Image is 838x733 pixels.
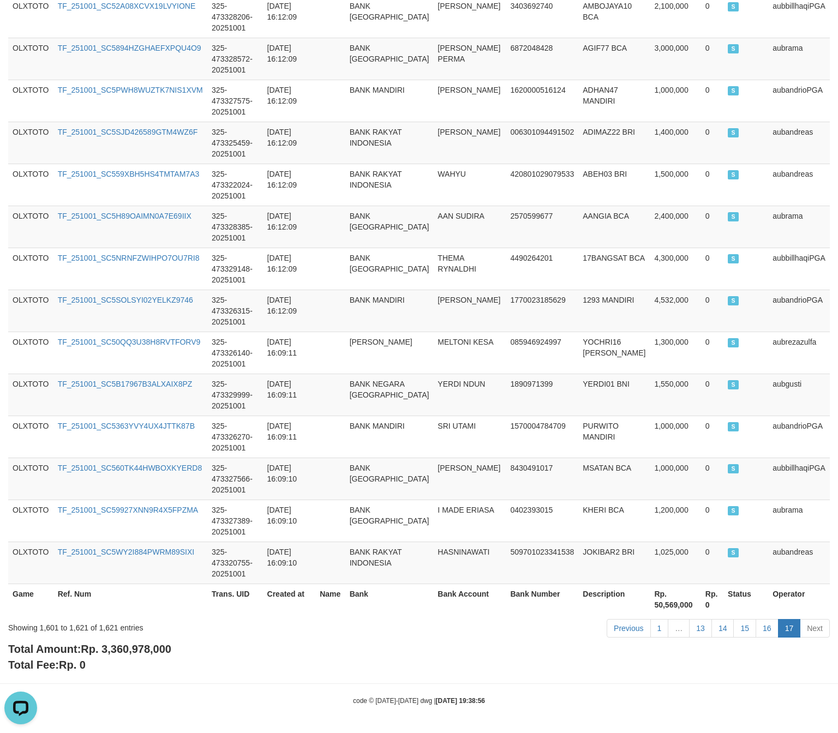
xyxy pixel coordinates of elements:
td: [DATE] 16:12:09 [263,80,316,122]
td: OLXTOTO [8,206,53,248]
td: 4,532,000 [650,290,701,332]
td: 6872048428 [506,38,578,80]
b: Total Amount: [8,643,171,655]
td: [DATE] 16:12:09 [263,248,316,290]
td: [DATE] 16:12:09 [263,38,316,80]
td: aubrama [768,206,830,248]
a: TF_251001_SC5NRNFZWIHPO7OU7RI8 [58,254,200,262]
td: 1293 MANDIRI [578,290,650,332]
td: SRI UTAMI [433,416,506,458]
td: JOKIBAR2 BRI [578,542,650,584]
td: 0 [701,458,723,500]
td: 0 [701,248,723,290]
td: YERDI01 BNI [578,374,650,416]
th: Rp. 50,569,000 [650,584,701,615]
td: 085946924997 [506,332,578,374]
td: 325-473327566-20251001 [207,458,262,500]
div: Showing 1,601 to 1,621 of 1,621 entries [8,618,341,633]
td: 325-473320755-20251001 [207,542,262,584]
td: 4,300,000 [650,248,701,290]
td: [DATE] 16:12:09 [263,290,316,332]
span: SUCCESS [728,254,739,263]
td: 0 [701,290,723,332]
a: 1 [650,619,669,638]
td: 3,000,000 [650,38,701,80]
a: TF_251001_SC50QQ3U38H8RVTFORV9 [58,338,201,346]
span: SUCCESS [728,128,739,137]
th: Rp. 0 [701,584,723,615]
td: 325-473322024-20251001 [207,164,262,206]
td: aubbillhaqiPGA [768,248,830,290]
td: 325-473327575-20251001 [207,80,262,122]
td: [PERSON_NAME] [345,332,434,374]
a: TF_251001_SC5B17967B3ALXAIX8PZ [58,380,193,388]
td: 325-473326140-20251001 [207,332,262,374]
td: BANK [GEOGRAPHIC_DATA] [345,500,434,542]
td: aubandrioPGA [768,290,830,332]
td: 0 [701,332,723,374]
th: Bank Number [506,584,578,615]
a: 14 [711,619,734,638]
td: BANK [GEOGRAPHIC_DATA] [345,248,434,290]
td: 1,550,000 [650,374,701,416]
td: aubrama [768,500,830,542]
td: [DATE] 16:12:09 [263,164,316,206]
td: 0 [701,206,723,248]
th: Trans. UID [207,584,262,615]
a: Next [800,619,830,638]
th: Game [8,584,53,615]
td: [DATE] 16:09:11 [263,416,316,458]
td: [PERSON_NAME] [433,458,506,500]
td: OLXTOTO [8,290,53,332]
th: Bank [345,584,434,615]
a: TF_251001_SC5363YVY4UX4JTTK87B [58,422,195,430]
span: SUCCESS [728,464,739,473]
span: SUCCESS [728,296,739,305]
span: SUCCESS [728,86,739,95]
td: aubandreas [768,122,830,164]
th: Ref. Num [53,584,207,615]
td: 325-473327389-20251001 [207,500,262,542]
td: 325-473329148-20251001 [207,248,262,290]
td: 0 [701,122,723,164]
span: Rp. 3,360,978,000 [81,643,171,655]
td: I MADE ERIASA [433,500,506,542]
td: 1,300,000 [650,332,701,374]
th: Operator [768,584,830,615]
td: aubandreas [768,542,830,584]
td: BANK RAKYAT INDONESIA [345,122,434,164]
td: 325-473326315-20251001 [207,290,262,332]
td: [DATE] 16:09:10 [263,500,316,542]
a: TF_251001_SC52A08XCVX19LVYIONE [58,2,196,10]
td: 4490264201 [506,248,578,290]
a: 16 [756,619,779,638]
td: aubrezazulfa [768,332,830,374]
td: MELTONI KESA [433,332,506,374]
a: 17 [778,619,801,638]
th: Created at [263,584,316,615]
td: [DATE] 16:09:11 [263,374,316,416]
td: 1620000516124 [506,80,578,122]
td: BANK NEGARA [GEOGRAPHIC_DATA] [345,374,434,416]
td: BANK [GEOGRAPHIC_DATA] [345,38,434,80]
td: [PERSON_NAME] [433,290,506,332]
td: aubandrioPGA [768,80,830,122]
td: 325-473325459-20251001 [207,122,262,164]
td: [PERSON_NAME] [433,122,506,164]
td: 0 [701,500,723,542]
td: 2,400,000 [650,206,701,248]
span: SUCCESS [728,338,739,347]
a: … [668,619,690,638]
td: 1,000,000 [650,416,701,458]
td: 1570004784709 [506,416,578,458]
span: SUCCESS [728,2,739,11]
a: TF_251001_SC5894HZGHAEFXPQU4O9 [58,44,201,52]
td: 1890971399 [506,374,578,416]
td: 1,025,000 [650,542,701,584]
td: BANK [GEOGRAPHIC_DATA] [345,206,434,248]
span: SUCCESS [728,422,739,431]
td: AANGIA BCA [578,206,650,248]
td: ADIMAZ22 BRI [578,122,650,164]
td: OLXTOTO [8,248,53,290]
td: BANK RAKYAT INDONESIA [345,164,434,206]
